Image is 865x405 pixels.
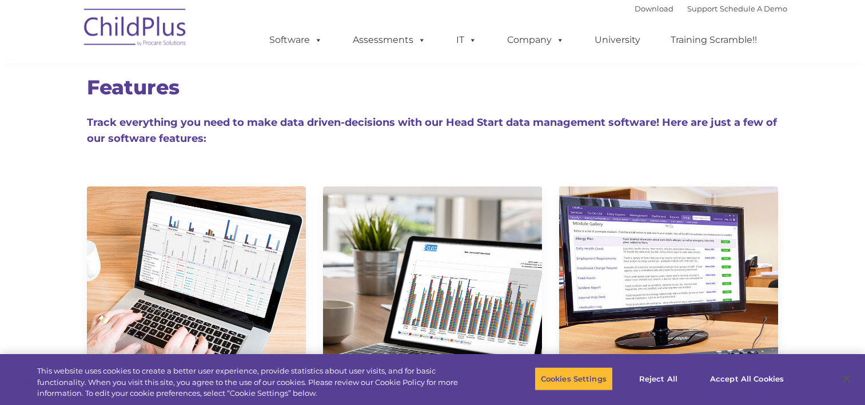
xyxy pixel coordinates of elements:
a: Schedule A Demo [720,4,787,13]
a: University [583,29,652,51]
a: Download [635,4,673,13]
img: ChildPlus by Procare Solutions [78,1,193,58]
a: Software [258,29,334,51]
font: | [635,4,787,13]
a: Company [496,29,576,51]
a: IT [445,29,488,51]
a: Assessments [341,29,437,51]
button: Accept All Cookies [704,367,790,391]
button: Cookies Settings [535,367,613,391]
span: Track everything you need to make data driven-decisions with our Head Start data management softw... [87,116,777,145]
button: Close [834,366,859,391]
a: Support [687,4,717,13]
button: Reject All [623,367,694,391]
a: Training Scramble!! [659,29,768,51]
div: This website uses cookies to create a better user experience, provide statistics about user visit... [37,366,476,399]
span: Features [87,75,180,100]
